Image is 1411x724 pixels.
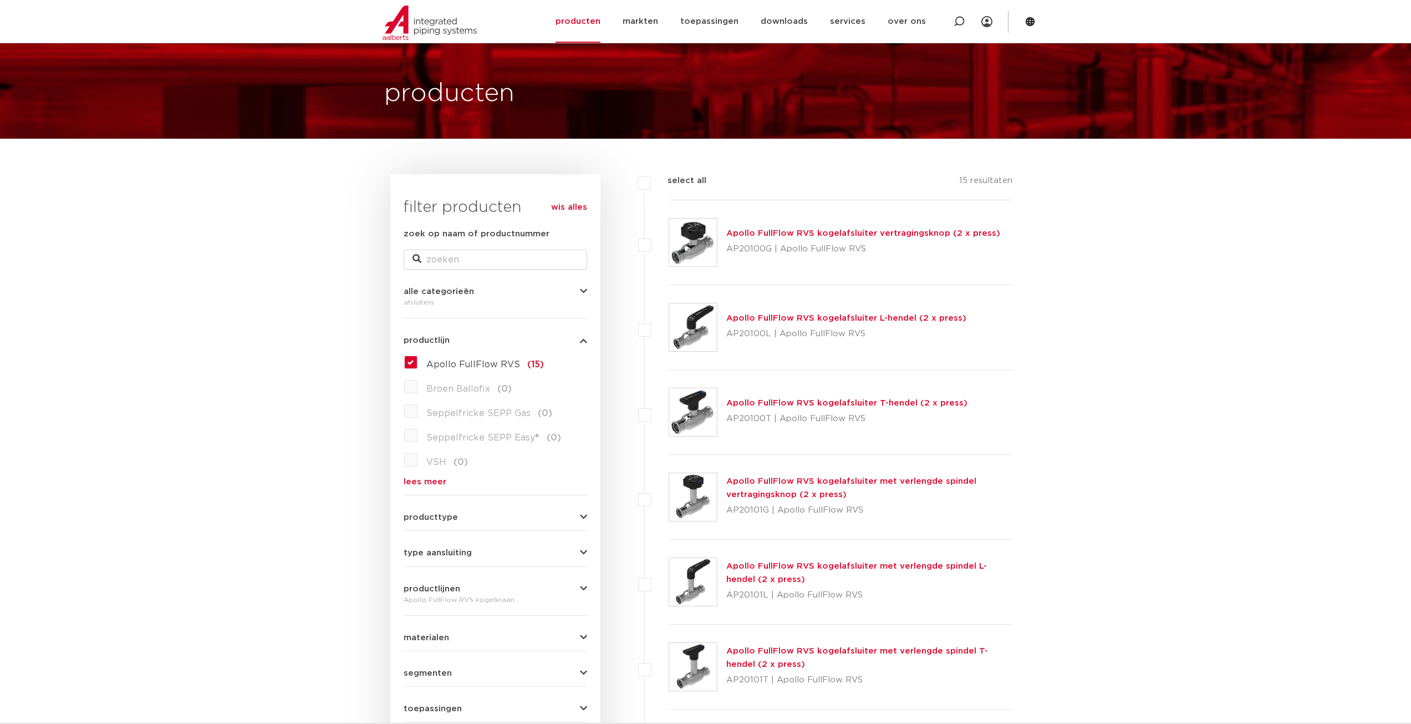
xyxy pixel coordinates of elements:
[426,409,531,418] span: Seppelfricke SEPP Gas
[404,513,587,522] button: producttype
[404,250,587,270] input: zoeken
[669,473,717,521] img: Thumbnail for Apollo FullFlow RVS kogelafsluiter met verlengde spindel vertragingsknop (2 x press)
[726,325,966,343] p: AP20100L | Apollo FullFlow RVS
[527,360,544,369] span: (15)
[426,458,446,467] span: VSH
[404,634,449,642] span: materialen
[726,399,967,407] a: Apollo FullFlow RVS kogelafsluiter T-hendel (2 x press)
[404,669,452,677] span: segmenten
[404,296,587,309] div: afsluiters
[669,643,717,691] img: Thumbnail for Apollo FullFlow RVS kogelafsluiter met verlengde spindel T-hendel (2 x press)
[551,201,587,214] a: wis alles
[404,705,462,713] span: toepassingen
[454,458,468,467] span: (0)
[726,502,1013,519] p: AP20101G | Apollo FullFlow RVS
[404,549,472,557] span: type aansluiting
[651,174,706,188] label: select all
[404,478,587,486] a: lees meer
[547,433,561,442] span: (0)
[669,388,717,436] img: Thumbnail for Apollo FullFlow RVS kogelafsluiter T-hendel (2 x press)
[404,549,587,557] button: type aansluiting
[426,433,539,442] span: Seppelfricke SEPP Easy®
[404,585,587,593] button: productlijnen
[404,227,549,241] label: zoek op naam of productnummer
[404,513,458,522] span: producttype
[404,634,587,642] button: materialen
[404,593,587,606] div: Apollo FullFlow RVS kogelkraan
[726,229,1000,237] a: Apollo FullFlow RVS kogelafsluiter vertragingsknop (2 x press)
[726,240,1000,258] p: AP20100G | Apollo FullFlow RVS
[404,336,587,345] button: productlijn
[726,477,976,499] a: Apollo FullFlow RVS kogelafsluiter met verlengde spindel vertragingsknop (2 x press)
[404,585,460,593] span: productlijnen
[404,705,587,713] button: toepassingen
[538,409,552,418] span: (0)
[726,671,1013,689] p: AP20101T | Apollo FullFlow RVS
[384,76,515,112] h1: producten
[726,586,1013,604] p: AP20101L | Apollo FullFlow RVS
[726,410,967,428] p: AP20100T | Apollo FullFlow RVS
[669,219,717,266] img: Thumbnail for Apollo FullFlow RVS kogelafsluiter vertragingsknop (2 x press)
[726,647,988,669] a: Apollo FullFlow RVS kogelafsluiter met verlengde spindel T-hendel (2 x press)
[497,384,512,393] span: (0)
[726,562,987,584] a: Apollo FullFlow RVS kogelafsluiter met verlengde spindel L-hendel (2 x press)
[726,314,966,322] a: Apollo FullFlow RVS kogelafsluiter L-hendel (2 x press)
[404,669,587,677] button: segmenten
[404,196,587,219] h3: filter producten
[959,174,1012,191] p: 15 resultaten
[404,287,587,296] button: alle categorieën
[404,287,474,296] span: alle categorieën
[426,360,520,369] span: Apollo FullFlow RVS
[669,558,717,606] img: Thumbnail for Apollo FullFlow RVS kogelafsluiter met verlengde spindel L-hendel (2 x press)
[669,303,717,351] img: Thumbnail for Apollo FullFlow RVS kogelafsluiter L-hendel (2 x press)
[404,336,450,345] span: productlijn
[426,384,490,393] span: Broen Ballofix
